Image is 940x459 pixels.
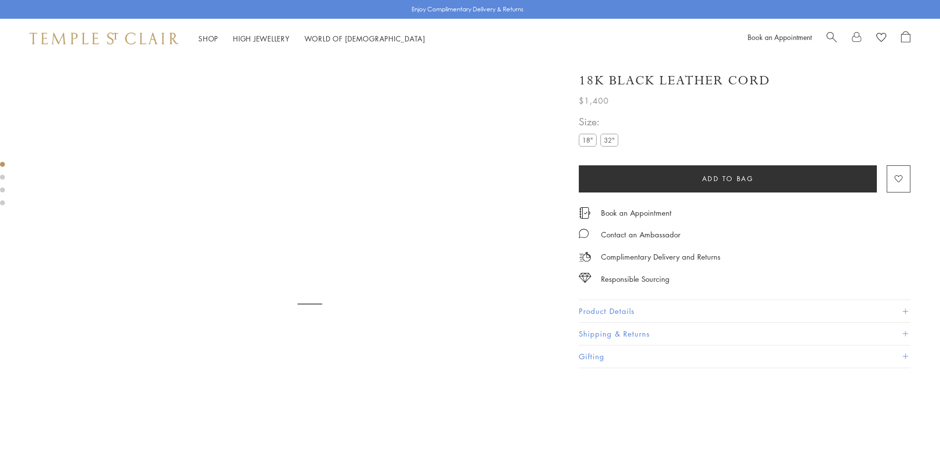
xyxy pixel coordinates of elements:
[233,34,290,43] a: High JewelleryHigh Jewellery
[601,273,670,285] div: Responsible Sourcing
[579,94,609,107] span: $1,400
[579,207,591,219] img: icon_appointment.svg
[579,345,910,368] button: Gifting
[198,34,218,43] a: ShopShop
[601,207,672,218] a: Book an Appointment
[876,31,886,46] a: View Wishlist
[412,4,524,14] p: Enjoy Complimentary Delivery & Returns
[601,229,680,241] div: Contact an Ambassador
[579,114,622,130] span: Size:
[748,32,812,42] a: Book an Appointment
[579,323,910,345] button: Shipping & Returns
[579,134,597,146] label: 18"
[601,251,720,263] p: Complimentary Delivery and Returns
[579,72,770,89] h1: 18K Black Leather Cord
[579,300,910,322] button: Product Details
[579,165,877,192] button: Add to bag
[827,31,837,46] a: Search
[601,134,618,146] label: 32"
[198,33,425,45] nav: Main navigation
[702,173,754,184] span: Add to bag
[304,34,425,43] a: World of [DEMOGRAPHIC_DATA]World of [DEMOGRAPHIC_DATA]
[579,251,591,263] img: icon_delivery.svg
[579,273,591,283] img: icon_sourcing.svg
[901,31,910,46] a: Open Shopping Bag
[579,229,589,238] img: MessageIcon-01_2.svg
[30,33,179,44] img: Temple St. Clair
